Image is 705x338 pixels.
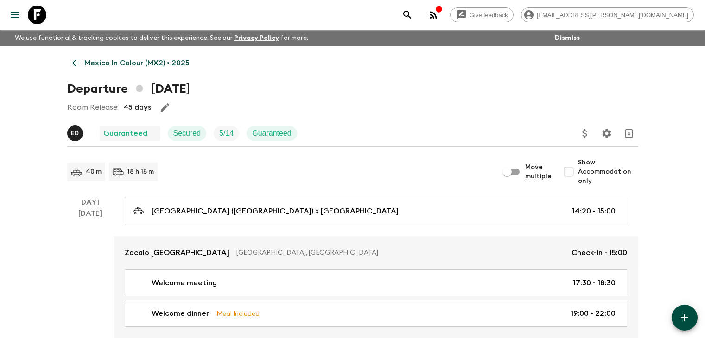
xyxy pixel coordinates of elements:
[572,247,627,258] p: Check-in - 15:00
[67,128,85,136] span: Ernesto Deciga Alcàntara
[123,102,151,113] p: 45 days
[576,124,594,143] button: Update Price, Early Bird Discount and Costs
[71,130,79,137] p: E D
[67,54,195,72] a: Mexico In Colour (MX2) • 2025
[67,80,190,98] h1: Departure [DATE]
[168,126,207,141] div: Secured
[152,206,399,217] p: [GEOGRAPHIC_DATA] ([GEOGRAPHIC_DATA]) > [GEOGRAPHIC_DATA]
[125,269,627,296] a: Welcome meeting17:30 - 18:30
[67,125,85,141] button: ED
[78,208,102,338] div: [DATE]
[578,158,638,186] span: Show Accommodation only
[86,167,102,176] p: 40 m
[571,308,616,319] p: 19:00 - 22:00
[620,124,638,143] button: Archive (Completed, Cancelled or Unsynced Departures only)
[450,7,514,22] a: Give feedback
[103,128,147,139] p: Guaranteed
[125,247,229,258] p: Zocalo [GEOGRAPHIC_DATA]
[67,197,114,208] p: Day 1
[125,300,627,327] a: Welcome dinnerMeal Included19:00 - 22:00
[597,124,616,143] button: Settings
[152,277,217,288] p: Welcome meeting
[525,163,552,181] span: Move multiple
[216,308,260,319] p: Meal Included
[6,6,24,24] button: menu
[125,197,627,225] a: [GEOGRAPHIC_DATA] ([GEOGRAPHIC_DATA]) > [GEOGRAPHIC_DATA]14:20 - 15:00
[521,7,694,22] div: [EMAIL_ADDRESS][PERSON_NAME][DOMAIN_NAME]
[236,248,564,257] p: [GEOGRAPHIC_DATA], [GEOGRAPHIC_DATA]
[234,35,279,41] a: Privacy Policy
[252,128,292,139] p: Guaranteed
[114,236,638,269] a: Zocalo [GEOGRAPHIC_DATA][GEOGRAPHIC_DATA], [GEOGRAPHIC_DATA]Check-in - 15:00
[464,12,513,19] span: Give feedback
[67,102,119,113] p: Room Release:
[572,206,616,217] p: 14:20 - 15:00
[127,167,154,176] p: 18 h 15 m
[214,126,239,141] div: Trip Fill
[398,6,417,24] button: search adventures
[11,30,312,46] p: We use functional & tracking cookies to deliver this experience. See our for more.
[84,57,190,69] p: Mexico In Colour (MX2) • 2025
[152,308,209,319] p: Welcome dinner
[219,128,234,139] p: 5 / 14
[173,128,201,139] p: Secured
[573,277,616,288] p: 17:30 - 18:30
[553,31,582,44] button: Dismiss
[532,12,693,19] span: [EMAIL_ADDRESS][PERSON_NAME][DOMAIN_NAME]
